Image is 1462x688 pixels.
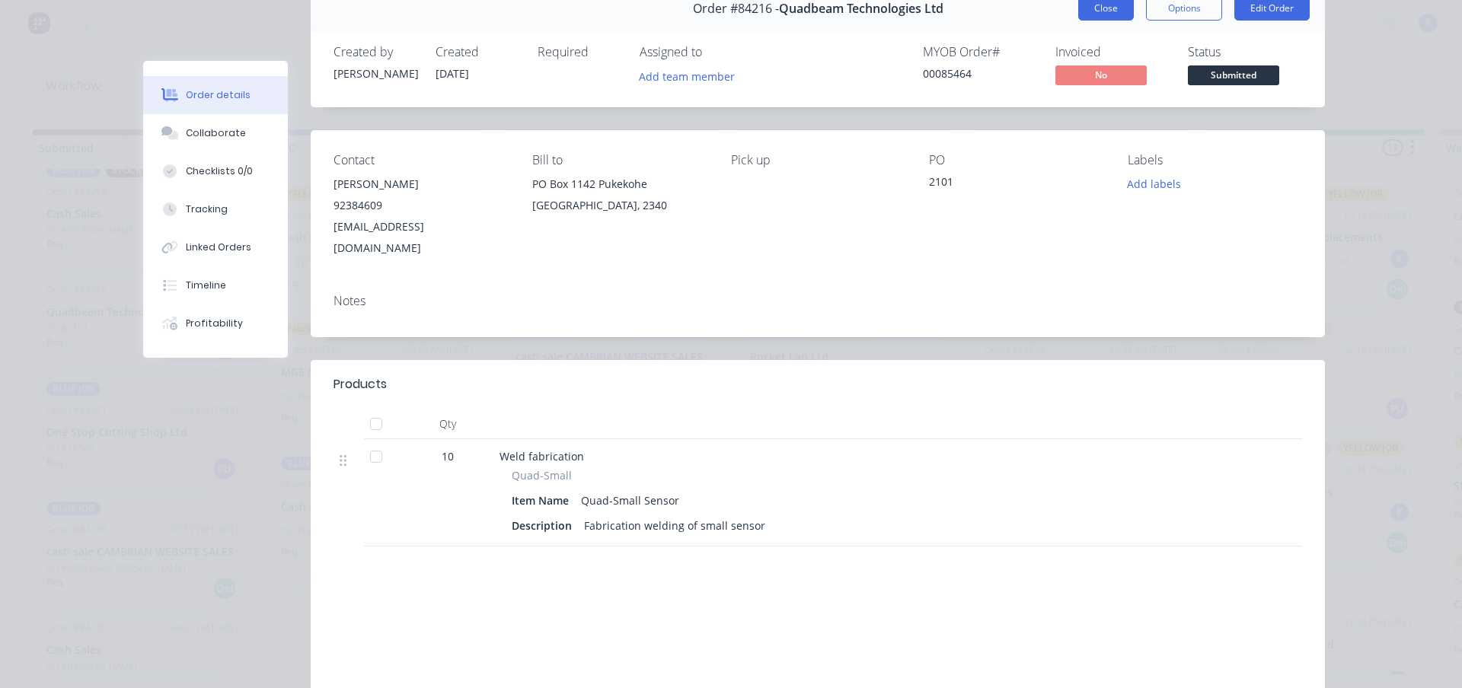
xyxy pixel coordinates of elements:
[442,448,454,464] span: 10
[334,216,508,259] div: [EMAIL_ADDRESS][DOMAIN_NAME]
[334,195,508,216] div: 92384609
[334,174,508,195] div: [PERSON_NAME]
[1188,45,1302,59] div: Status
[929,153,1103,167] div: PO
[532,195,707,216] div: [GEOGRAPHIC_DATA], 2340
[186,126,246,140] div: Collaborate
[334,65,417,81] div: [PERSON_NAME]
[512,514,578,537] div: Description
[186,164,253,178] div: Checklists 0/0
[334,375,387,393] div: Products
[436,45,519,59] div: Created
[334,153,508,167] div: Contact
[143,304,288,342] button: Profitability
[143,76,288,114] button: Order details
[334,174,508,259] div: [PERSON_NAME]92384609[EMAIL_ADDRESS][DOMAIN_NAME]
[512,489,575,511] div: Item Name
[1188,65,1279,88] button: Submitted
[512,467,572,483] span: Quad-Small
[1119,174,1189,194] button: Add labels
[186,317,243,330] div: Profitability
[631,65,743,86] button: Add team member
[186,240,251,254] div: Linked Orders
[1055,45,1170,59] div: Invoiced
[532,174,707,222] div: PO Box 1142 Pukekohe[GEOGRAPHIC_DATA], 2340
[693,2,779,16] span: Order #84216 -
[143,228,288,266] button: Linked Orders
[923,45,1037,59] div: MYOB Order #
[186,88,251,102] div: Order details
[779,2,943,16] span: Quadbeam Technologies Ltd
[923,65,1037,81] div: 00085464
[186,279,226,292] div: Timeline
[143,266,288,304] button: Timeline
[578,514,771,537] div: Fabrication welding of small sensor
[532,153,707,167] div: Bill to
[402,409,493,439] div: Qty
[640,45,792,59] div: Assigned to
[334,45,417,59] div: Created by
[143,114,288,152] button: Collaborate
[436,66,469,81] span: [DATE]
[1128,153,1302,167] div: Labels
[143,152,288,190] button: Checklists 0/0
[575,489,685,511] div: Quad-Small Sensor
[500,449,584,463] span: Weld fabrication
[1188,65,1279,84] span: Submitted
[334,294,1302,308] div: Notes
[538,45,621,59] div: Required
[532,174,707,195] div: PO Box 1142 Pukekohe
[186,202,228,216] div: Tracking
[640,65,743,86] button: Add team member
[929,174,1103,195] div: 2101
[143,190,288,228] button: Tracking
[1055,65,1147,84] span: No
[731,153,905,167] div: Pick up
